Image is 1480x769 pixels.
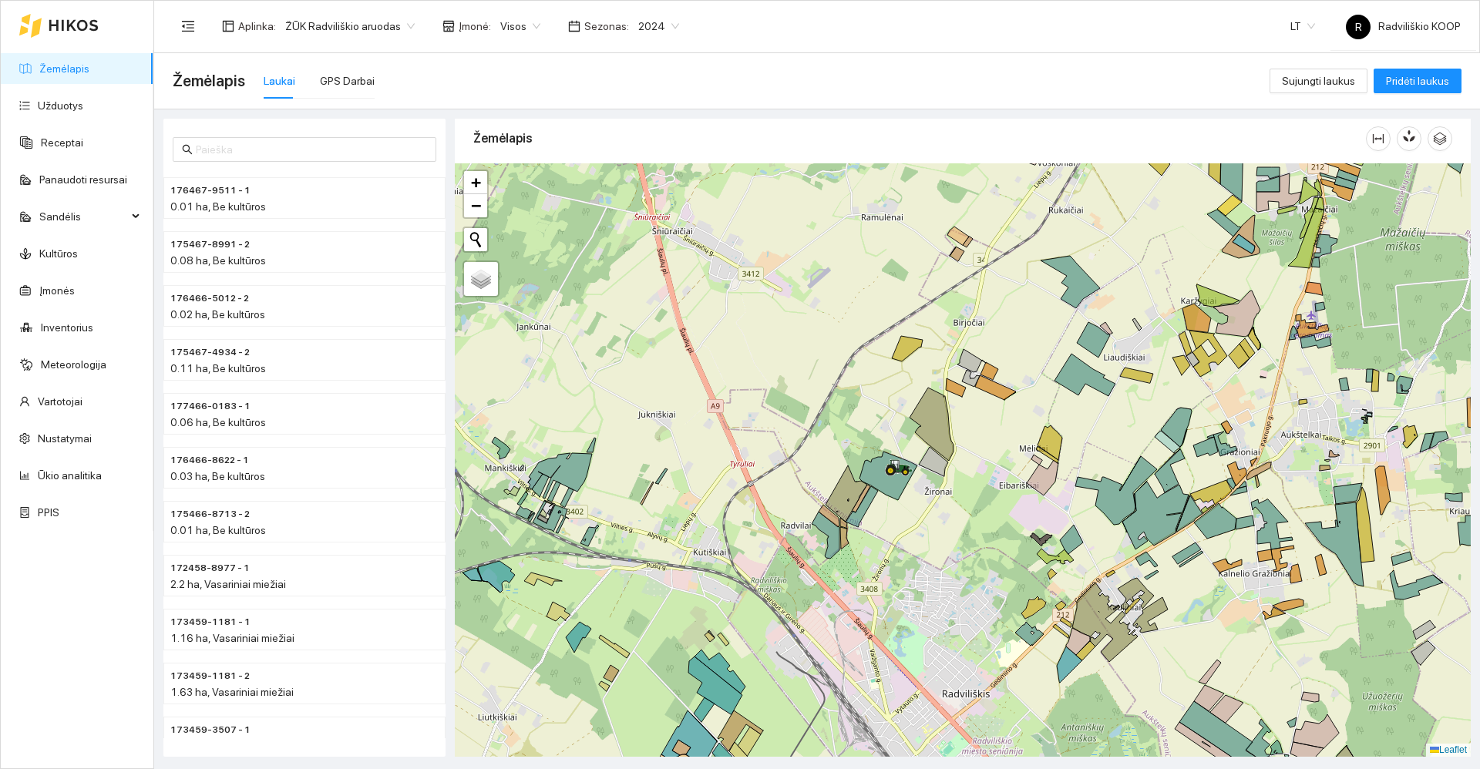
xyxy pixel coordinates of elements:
span: 2.2 ha, Vasariniai miežiai [170,578,286,590]
span: − [471,196,481,215]
button: Sujungti laukus [1270,69,1367,93]
span: 173459-3507 - 1 [170,723,251,737]
button: menu-fold [173,11,203,42]
a: Žemėlapis [39,62,89,75]
a: Panaudoti resursai [39,173,127,186]
span: 2024 [638,15,679,38]
a: Pridėti laukus [1374,75,1461,87]
a: Užduotys [38,99,83,112]
span: 173459-1181 - 1 [170,615,251,630]
span: ŽŪK Radviliškio aruodas [285,15,415,38]
span: Sandėlis [39,201,127,232]
span: layout [222,20,234,32]
span: 173459-1181 - 2 [170,669,250,683]
button: Initiate a new search [464,228,487,251]
span: 175467-8991 - 2 [170,237,250,252]
span: Aplinka : [238,18,276,35]
a: Ūkio analitika [38,469,102,482]
a: Leaflet [1430,744,1467,755]
span: 1.63 ha, Vasariniai miežiai [170,686,294,698]
span: Žemėlapis [173,69,245,93]
span: 176467-9511 - 1 [170,183,251,198]
span: 177466-0183 - 1 [170,399,251,414]
a: Nustatymai [38,432,92,445]
button: Pridėti laukus [1374,69,1461,93]
span: Sujungti laukus [1282,72,1355,89]
span: Įmonė : [459,18,491,35]
span: 175466-8713 - 2 [170,507,250,522]
input: Paieška [196,141,427,158]
span: search [182,144,193,155]
span: Sezonas : [584,18,629,35]
span: LT [1290,15,1315,38]
a: Meteorologija [41,358,106,371]
span: 0.01 ha, Be kultūros [170,200,266,213]
span: shop [442,20,455,32]
span: calendar [568,20,580,32]
a: Zoom out [464,194,487,217]
a: Layers [464,262,498,296]
div: Laukai [264,72,295,89]
a: Įmonės [39,284,75,297]
button: column-width [1366,126,1391,151]
a: Sujungti laukus [1270,75,1367,87]
span: 1.16 ha, Vasariniai miežiai [170,632,294,644]
a: Zoom in [464,171,487,194]
div: Žemėlapis [473,116,1366,160]
a: Receptai [41,136,83,149]
a: Kultūros [39,247,78,260]
span: 0.08 ha, Be kultūros [170,254,266,267]
span: R [1355,15,1362,39]
a: PPIS [38,506,59,519]
span: 0.03 ha, Be kultūros [170,470,265,482]
span: 0.11 ha, Be kultūros [170,362,266,374]
span: Pridėti laukus [1386,72,1449,89]
span: 176466-8622 - 1 [170,453,249,468]
span: 0.01 ha, Be kultūros [170,524,266,536]
span: column-width [1367,133,1390,145]
span: Radviliškio KOOP [1346,20,1461,32]
span: 176466-5012 - 2 [170,291,249,306]
span: Visos [500,15,540,38]
a: Inventorius [41,321,93,334]
span: 0.02 ha, Be kultūros [170,308,265,321]
a: Vartotojai [38,395,82,408]
span: 175467-4934 - 2 [170,345,250,360]
span: menu-fold [181,19,195,33]
div: GPS Darbai [320,72,375,89]
span: 0.06 ha, Be kultūros [170,416,266,428]
span: 172458-8977 - 1 [170,561,250,576]
span: + [471,173,481,192]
